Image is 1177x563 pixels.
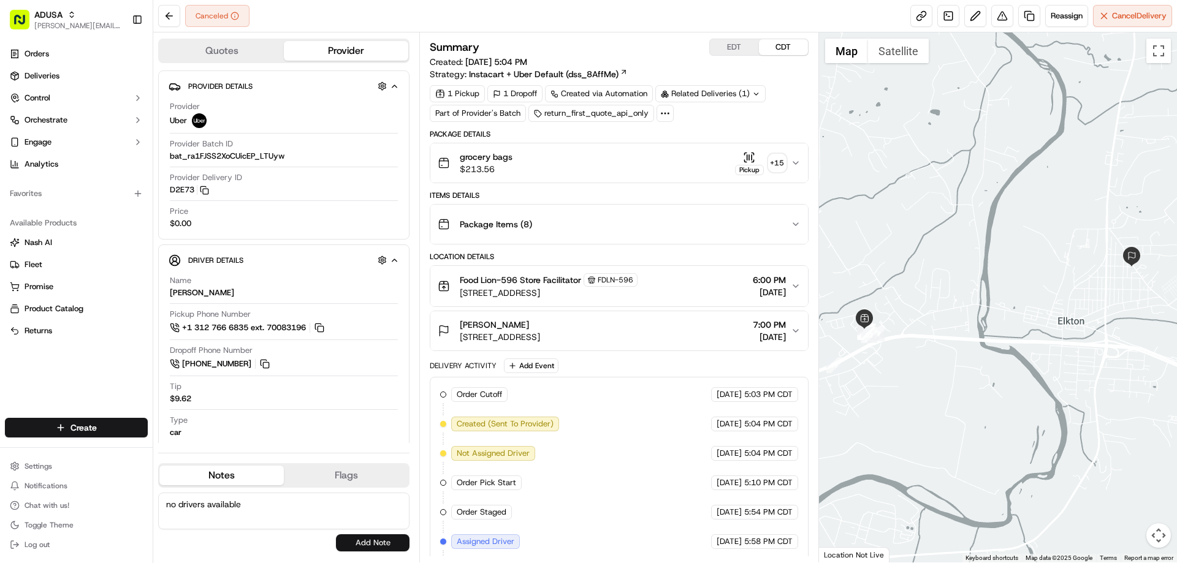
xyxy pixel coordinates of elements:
[717,448,742,459] span: [DATE]
[598,275,633,285] span: FDLN-596
[1026,554,1092,561] span: Map data ©2025 Google
[170,275,191,286] span: Name
[1112,10,1167,21] span: Cancel Delivery
[5,233,148,252] button: Nash AI
[25,325,52,336] span: Returns
[744,507,793,518] span: 5:54 PM CDT
[169,250,399,270] button: Driver Details
[5,321,148,341] button: Returns
[430,361,497,371] div: Delivery Activity
[10,281,143,292] a: Promise
[717,536,742,547] span: [DATE]
[430,191,808,200] div: Items Details
[460,218,532,230] span: Package Items ( 8 )
[744,389,793,400] span: 5:03 PM CDT
[25,93,50,104] span: Control
[159,41,284,61] button: Quotes
[5,132,148,152] button: Engage
[860,323,876,339] div: 12
[430,85,485,102] div: 1 Pickup
[735,151,764,175] button: Pickup
[10,237,143,248] a: Nash AI
[25,520,74,530] span: Toggle Theme
[826,357,842,373] div: 11
[25,501,69,510] span: Chat with us!
[717,389,742,400] span: [DATE]
[5,477,148,494] button: Notifications
[25,48,49,59] span: Orders
[25,137,51,148] span: Engage
[170,393,191,404] div: $9.62
[460,274,581,286] span: Food Lion-596 Store Facilitator
[5,184,148,203] div: Favorites
[5,277,148,297] button: Promise
[5,497,148,514] button: Chat with us!
[859,324,875,340] div: 31
[86,207,148,217] a: Powered byPylon
[460,151,512,163] span: grocery bags
[430,129,808,139] div: Package Details
[170,415,188,426] span: Type
[457,448,530,459] span: Not Assigned Driver
[1045,5,1088,27] button: Reassign
[25,70,59,81] span: Deliveries
[528,105,654,122] div: return_first_quote_api_only
[769,154,786,172] div: + 15
[430,42,479,53] h3: Summary
[430,143,807,183] button: grocery bags$213.56Pickup+15
[717,418,742,429] span: [DATE]
[42,129,155,139] div: We're available if you need us!
[1051,10,1083,21] span: Reassign
[170,321,326,334] a: +1 312 766 6835 ext. 70083196
[170,381,181,392] span: Tip
[5,299,148,319] button: Product Catalog
[192,113,207,128] img: profile_uber_ahold_partner.png
[12,12,37,37] img: Nash
[170,287,234,298] div: [PERSON_NAME]
[158,493,409,529] textarea: no drivers available
[25,259,42,270] span: Fleet
[1093,5,1172,27] button: CancelDelivery
[5,44,148,64] a: Orders
[460,331,540,343] span: [STREET_ADDRESS]
[735,165,764,175] div: Pickup
[487,85,543,102] div: 1 Dropoff
[208,121,223,135] button: Start new chat
[185,5,249,27] button: Canceled
[545,85,653,102] div: Created via Automation
[430,68,628,80] div: Strategy:
[430,252,808,262] div: Location Details
[99,173,202,195] a: 💻API Documentation
[170,184,209,195] button: D2E73
[34,21,122,31] button: [PERSON_NAME][EMAIL_ADDRESS][PERSON_NAME][DOMAIN_NAME]
[170,357,272,371] a: [PHONE_NUMBER]
[170,151,284,162] span: bat_ra1FJSS2XoCUicEP_LTUyw
[5,110,148,130] button: Orchestrate
[170,115,187,126] span: Uber
[868,39,929,63] button: Show satellite imagery
[5,536,148,553] button: Log out
[5,88,148,108] button: Control
[857,324,873,340] div: 15
[5,66,148,86] a: Deliveries
[460,287,638,299] span: [STREET_ADDRESS]
[12,179,22,189] div: 📗
[5,255,148,274] button: Fleet
[25,281,53,292] span: Promise
[744,418,793,429] span: 5:04 PM CDT
[32,79,221,92] input: Got a question? Start typing here...
[753,274,786,286] span: 6:00 PM
[34,9,63,21] button: ADUSA
[1100,554,1117,561] a: Terms (opens in new tab)
[861,327,877,343] div: 32
[744,448,793,459] span: 5:04 PM CDT
[759,39,808,55] button: CDT
[5,516,148,534] button: Toggle Theme
[5,5,127,34] button: ADUSA[PERSON_NAME][EMAIL_ADDRESS][PERSON_NAME][DOMAIN_NAME]
[104,179,113,189] div: 💻
[753,319,786,331] span: 7:00 PM
[12,49,223,69] p: Welcome 👋
[465,56,527,67] span: [DATE] 5:04 PM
